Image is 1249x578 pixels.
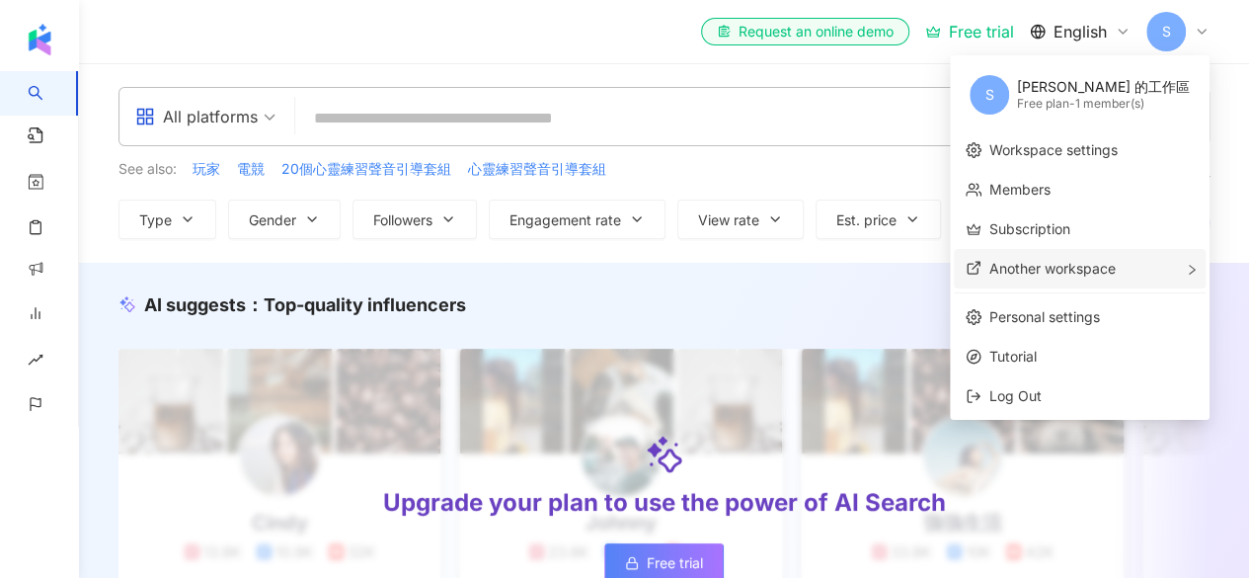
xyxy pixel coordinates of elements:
[249,212,296,228] span: Gender
[118,159,177,179] span: See also:
[989,260,1116,277] span: Another workspace
[352,200,477,239] button: Followers
[280,158,452,180] button: 20個心靈練習聲音引導套組
[1186,264,1198,276] span: right
[816,200,941,239] button: Est. price
[989,308,1100,325] a: Personal settings
[144,292,466,317] div: AI suggests ：
[989,387,1042,404] span: Log Out
[836,212,897,228] span: Est. price
[264,294,466,315] span: Top-quality influencers
[373,212,432,228] span: Followers
[489,200,665,239] button: Engagement rate
[118,200,216,239] button: Type
[717,22,894,41] div: Request an online demo
[677,200,804,239] button: View rate
[135,101,258,132] div: All platforms
[989,346,1194,368] span: Tutorial
[28,340,43,384] span: rise
[989,181,1051,198] a: Members
[28,71,99,118] a: search
[925,22,1014,41] a: Free trial
[228,200,341,239] button: Gender
[467,158,607,180] button: 心靈練習聲音引導套組
[647,555,703,571] span: Free trial
[193,159,220,179] span: 玩家
[281,159,451,179] span: 20個心靈練習聲音引導套組
[701,18,909,45] a: Request an online demo
[698,212,759,228] span: View rate
[1017,77,1190,97] div: [PERSON_NAME] 的工作區
[985,84,994,106] span: S
[1054,21,1107,42] span: English
[236,158,266,180] button: 電競
[237,159,265,179] span: 電競
[1017,96,1190,113] div: Free plan - 1 member(s)
[383,486,946,520] div: Upgrade your plan to use the power of AI Search
[989,141,1118,158] a: Workspace settings
[139,212,172,228] span: Type
[1162,21,1171,42] span: S
[24,24,55,55] img: logo icon
[989,220,1070,237] a: Subscription
[468,159,606,179] span: 心靈練習聲音引導套組
[135,107,155,126] span: appstore
[192,158,221,180] button: 玩家
[509,212,621,228] span: Engagement rate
